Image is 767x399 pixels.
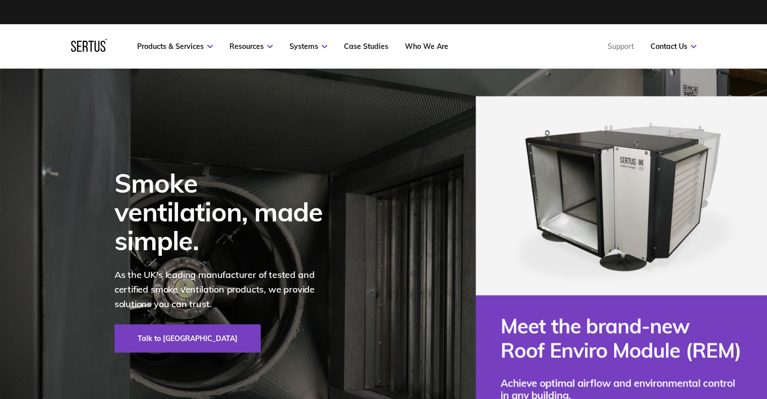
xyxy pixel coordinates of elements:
[114,168,336,255] div: Smoke ventilation, made simple.
[114,324,261,353] a: Talk to [GEOGRAPHIC_DATA]
[137,42,213,51] a: Products & Services
[651,42,696,51] a: Contact Us
[114,268,336,311] p: As the UK's leading manufacturer of tested and certified smoke ventilation products, we provide s...
[229,42,273,51] a: Resources
[405,42,448,51] a: Who We Are
[608,42,634,51] a: Support
[344,42,388,51] a: Case Studies
[289,42,327,51] a: Systems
